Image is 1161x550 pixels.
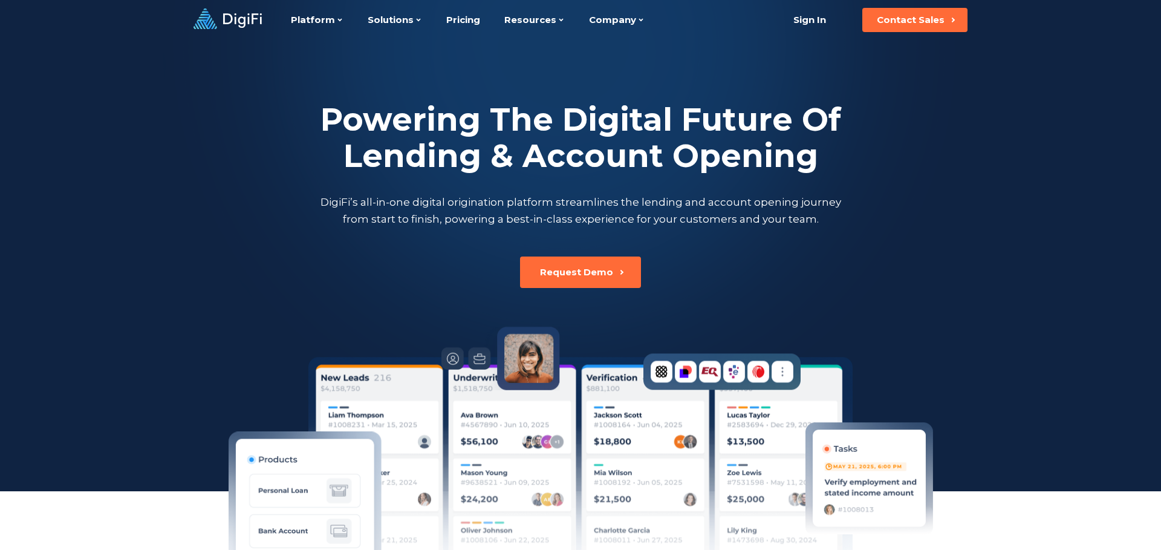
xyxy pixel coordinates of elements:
p: DigiFi’s all-in-one digital origination platform streamlines the lending and account opening jour... [317,194,844,228]
button: Contact Sales [862,8,968,32]
div: Request Demo [540,266,613,278]
div: Contact Sales [877,14,945,26]
h2: Powering The Digital Future Of Lending & Account Opening [317,102,844,174]
button: Request Demo [520,257,641,288]
a: Sign In [778,8,841,32]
